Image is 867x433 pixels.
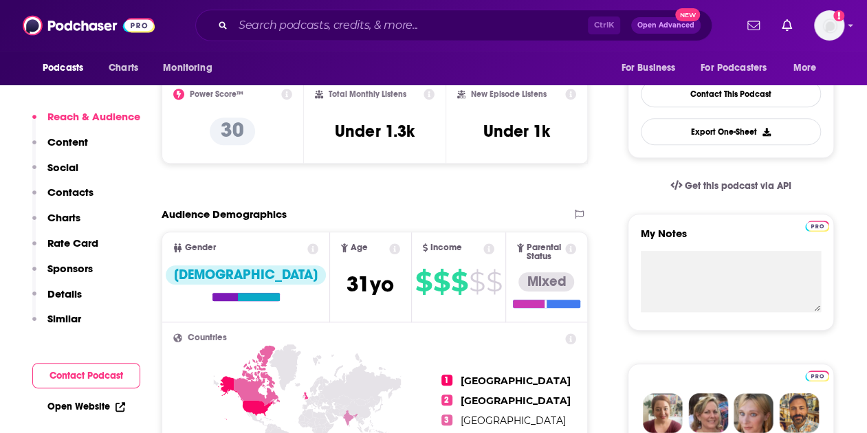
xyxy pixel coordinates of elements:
[415,271,432,293] span: $
[32,363,140,388] button: Contact Podcast
[32,186,94,211] button: Contacts
[47,287,82,300] p: Details
[685,180,791,192] span: Get this podcast via API
[734,393,773,433] img: Jules Profile
[188,333,227,342] span: Countries
[32,135,88,161] button: Content
[461,375,571,387] span: [GEOGRAPHIC_DATA]
[814,10,844,41] button: Show profile menu
[469,271,485,293] span: $
[461,414,566,427] span: [GEOGRAPHIC_DATA]
[32,287,82,313] button: Details
[433,271,450,293] span: $
[109,58,138,78] span: Charts
[814,10,844,41] img: User Profile
[166,265,326,285] div: [DEMOGRAPHIC_DATA]
[588,16,620,34] span: Ctrl K
[776,14,798,37] a: Show notifications dropdown
[47,110,140,123] p: Reach & Audience
[611,55,692,81] button: open menu
[675,8,700,21] span: New
[47,211,80,224] p: Charts
[643,393,683,433] img: Sydney Profile
[335,121,414,142] h3: Under 1.3k
[793,58,817,78] span: More
[701,58,767,78] span: For Podcasters
[47,161,78,174] p: Social
[47,401,125,412] a: Open Website
[32,262,93,287] button: Sponsors
[461,395,571,407] span: [GEOGRAPHIC_DATA]
[814,10,844,41] span: Logged in as HavasAlexa
[153,55,230,81] button: open menu
[100,55,146,81] a: Charts
[347,271,394,298] span: 31 yo
[518,272,574,291] div: Mixed
[441,395,452,406] span: 2
[742,14,765,37] a: Show notifications dropdown
[483,121,550,142] h3: Under 1k
[47,135,88,148] p: Content
[471,89,547,99] h2: New Episode Listens
[47,236,98,249] p: Rate Card
[805,219,829,232] a: Pro website
[32,236,98,262] button: Rate Card
[441,414,452,425] span: 3
[329,89,406,99] h2: Total Monthly Listens
[641,80,821,107] a: Contact This Podcast
[692,55,787,81] button: open menu
[43,58,83,78] span: Podcasts
[32,312,81,337] button: Similar
[659,169,802,203] a: Get this podcast via API
[32,161,78,186] button: Social
[32,211,80,236] button: Charts
[527,243,563,261] span: Parental Status
[833,10,844,21] svg: Add a profile image
[210,118,255,145] p: 30
[637,22,694,29] span: Open Advanced
[805,221,829,232] img: Podchaser Pro
[23,12,155,38] img: Podchaser - Follow, Share and Rate Podcasts
[163,58,212,78] span: Monitoring
[641,118,821,145] button: Export One-Sheet
[162,208,287,221] h2: Audience Demographics
[688,393,728,433] img: Barbara Profile
[233,14,588,36] input: Search podcasts, credits, & more...
[351,243,368,252] span: Age
[190,89,243,99] h2: Power Score™
[47,186,94,199] p: Contacts
[631,17,701,34] button: Open AdvancedNew
[779,393,819,433] img: Jon Profile
[451,271,468,293] span: $
[195,10,712,41] div: Search podcasts, credits, & more...
[185,243,216,252] span: Gender
[47,312,81,325] p: Similar
[47,262,93,275] p: Sponsors
[486,271,502,293] span: $
[33,55,101,81] button: open menu
[430,243,462,252] span: Income
[805,368,829,381] a: Pro website
[805,370,829,381] img: Podchaser Pro
[641,227,821,251] label: My Notes
[621,58,675,78] span: For Business
[441,375,452,386] span: 1
[784,55,834,81] button: open menu
[32,110,140,135] button: Reach & Audience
